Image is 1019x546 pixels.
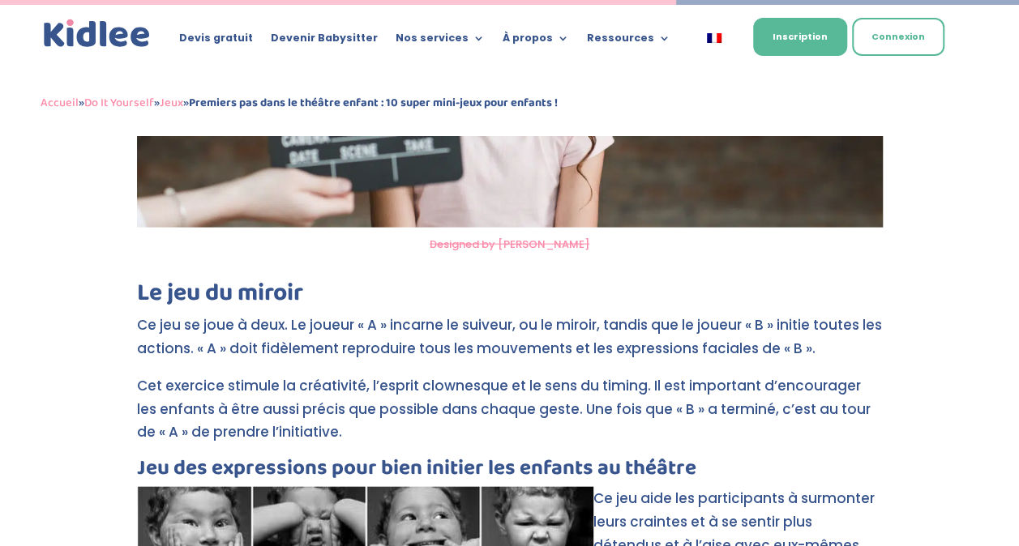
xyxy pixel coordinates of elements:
a: Devis gratuit [179,32,253,50]
strong: Premiers pas dans le théâtre enfant : 10 super mini-jeux pour enfants ! [189,93,558,113]
p: Cet exercice stimule la créativité, l’esprit clownesque et le sens du timing. Il est important d’... [137,374,883,459]
a: Inscription [753,18,847,56]
a: Accueil [41,93,79,113]
img: Français [707,33,721,43]
p: Ce jeu se joue à deux. Le joueur « A » incarne le suiveur, ou le miroir, tandis que le joueur « B... [137,314,883,374]
a: Kidlee Logo [41,16,153,51]
a: Jeux [160,93,183,113]
h3: Jeu des expressions pour bien initier les enfants au théâtre [137,458,883,487]
a: Ressources [587,32,670,50]
a: Nos services [396,32,485,50]
a: Devenir Babysitter [271,32,378,50]
img: logo_kidlee_bleu [41,16,153,51]
a: Designed by [PERSON_NAME] [430,237,589,252]
a: Do It Yourself [84,93,154,113]
span: » » » [41,93,558,113]
a: Connexion [852,18,944,56]
a: À propos [503,32,569,50]
h2: Le jeu du miroir [137,281,883,314]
